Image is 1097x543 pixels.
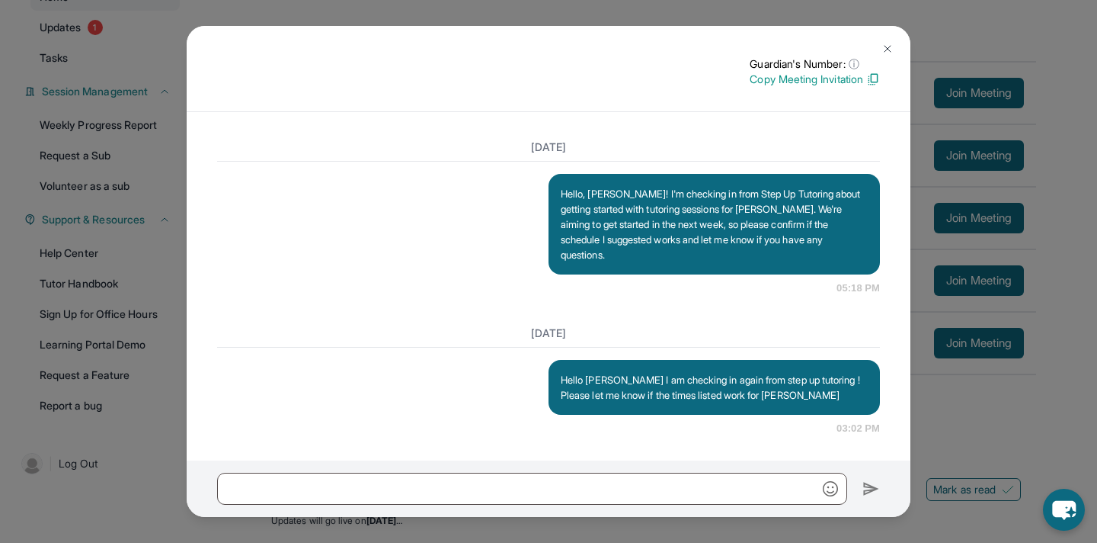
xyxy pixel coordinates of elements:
h3: [DATE] [217,140,880,155]
p: Hello, [PERSON_NAME]! I'm checking in from Step Up Tutoring about getting started with tutoring s... [561,186,868,262]
button: chat-button [1043,489,1085,531]
span: ⓘ [849,56,859,72]
span: 05:18 PM [836,281,880,296]
img: Close Icon [881,43,894,55]
img: Send icon [862,480,880,498]
span: 03:02 PM [836,421,880,436]
img: Copy Icon [866,72,880,86]
p: Guardian's Number: [750,56,880,72]
img: Emoji [823,481,838,496]
p: Copy Meeting Invitation [750,72,880,87]
p: Hello [PERSON_NAME] I am checking in again from step up tutoring ! Please let me know if the time... [561,372,868,403]
h3: [DATE] [217,326,880,341]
